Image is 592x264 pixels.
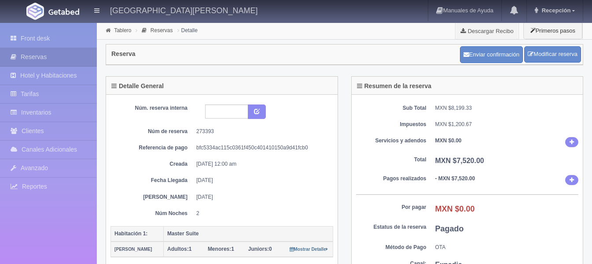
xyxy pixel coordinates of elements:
img: Getabed [48,8,79,15]
dd: bfc5334ac115c0361f450c401410150a9d41fcb0 [196,144,327,152]
dt: Núm. reserva interna [117,104,188,112]
small: Mostrar Detalle [290,247,328,252]
span: 1 [208,246,234,252]
h4: Reserva [111,51,136,57]
dd: MXN $8,199.33 [435,104,579,112]
img: Getabed [26,3,44,20]
b: Habitación 1: [114,231,147,237]
b: Pagado [435,224,464,233]
dd: MXN $1,200.67 [435,121,579,128]
dd: [DATE] [196,177,327,184]
a: Modificar reserva [524,46,581,63]
span: 1 [167,246,191,252]
dd: OTA [435,244,579,251]
span: Recepción [540,7,571,14]
dd: 2 [196,210,327,217]
dd: 273393 [196,128,327,135]
dt: Sub Total [356,104,427,112]
li: Detalle [175,26,200,34]
dt: [PERSON_NAME] [117,193,188,201]
dt: Núm Noches [117,210,188,217]
dt: Por pagar [356,204,427,211]
dt: Total [356,156,427,164]
button: Primeros pasos [523,22,582,39]
a: Mostrar Detalle [290,246,328,252]
th: Master Suite [164,226,333,242]
a: Reservas [151,27,173,33]
strong: Juniors: [248,246,269,252]
dt: Fecha Llegada [117,177,188,184]
dt: Servicios y adendos [356,137,427,145]
button: Enviar confirmación [460,46,523,63]
h4: [GEOGRAPHIC_DATA][PERSON_NAME] [110,4,257,15]
b: MXN $7,520.00 [435,157,484,164]
strong: Menores: [208,246,231,252]
dt: Método de Pago [356,244,427,251]
b: - MXN $7,520.00 [435,175,475,182]
h4: Resumen de la reserva [357,83,432,89]
dt: Referencia de pago [117,144,188,152]
dt: Creada [117,160,188,168]
dt: Impuestos [356,121,427,128]
strong: Adultos: [167,246,189,252]
b: MXN $0.00 [435,138,462,144]
small: [PERSON_NAME] [114,247,152,252]
dt: Pagos realizados [356,175,427,182]
a: Descargar Recibo [456,22,518,40]
a: Tablero [114,27,131,33]
dt: Núm de reserva [117,128,188,135]
dd: [DATE] 12:00 am [196,160,327,168]
span: 0 [248,246,272,252]
dt: Estatus de la reserva [356,223,427,231]
dd: [DATE] [196,193,327,201]
b: MXN $0.00 [435,205,475,213]
h4: Detalle General [111,83,164,89]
